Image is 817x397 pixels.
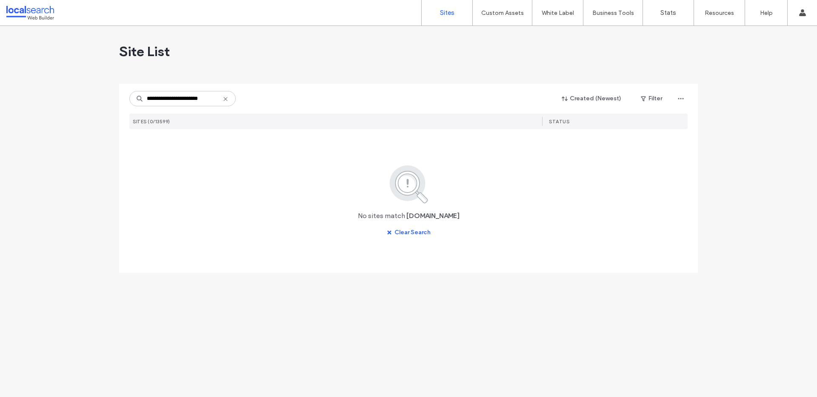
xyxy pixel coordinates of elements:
[133,119,170,125] span: SITES (0/13599)
[542,9,574,17] label: White Label
[481,9,524,17] label: Custom Assets
[760,9,773,17] label: Help
[406,211,460,221] span: [DOMAIN_NAME]
[705,9,734,17] label: Resources
[549,119,569,125] span: STATUS
[632,92,671,105] button: Filter
[592,9,634,17] label: Business Tools
[554,92,629,105] button: Created (Newest)
[378,164,440,204] img: search.svg
[358,211,405,221] span: No sites match
[379,226,438,239] button: Clear Search
[440,9,454,17] label: Sites
[119,43,170,60] span: Site List
[660,9,676,17] label: Stats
